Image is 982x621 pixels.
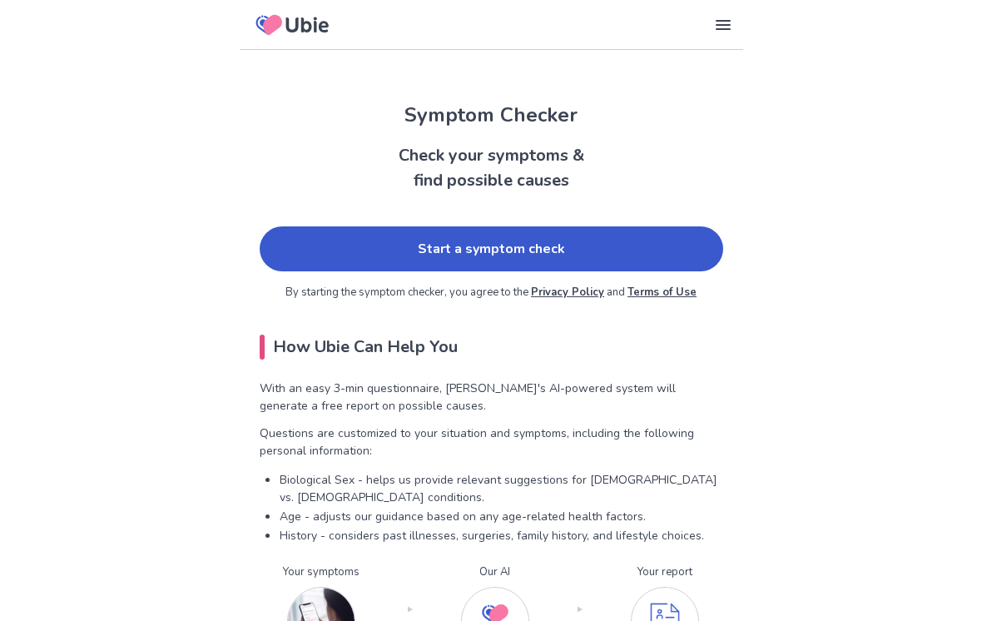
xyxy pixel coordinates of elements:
p: Questions are customized to your situation and symptoms, including the following personal informa... [260,425,723,460]
p: By starting the symptom checker, you agree to the and [260,285,723,301]
h2: Check your symptoms & find possible causes [240,143,743,193]
p: Your symptoms [283,564,360,581]
p: History - considers past illnesses, surgeries, family history, and lifestyle choices. [280,527,723,544]
p: Age - adjusts our guidance based on any age-related health factors. [280,508,723,525]
p: Your report [631,564,699,581]
a: Privacy Policy [531,285,604,300]
p: With an easy 3-min questionnaire, [PERSON_NAME]'s AI-powered system will generate a free report o... [260,380,723,415]
a: Terms of Use [627,285,697,300]
h1: Symptom Checker [240,100,743,130]
p: Biological Sex - helps us provide relevant suggestions for [DEMOGRAPHIC_DATA] vs. [DEMOGRAPHIC_DA... [280,471,723,506]
p: Our AI [461,564,529,581]
a: Start a symptom check [260,226,723,271]
h2: How Ubie Can Help You [260,335,723,360]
